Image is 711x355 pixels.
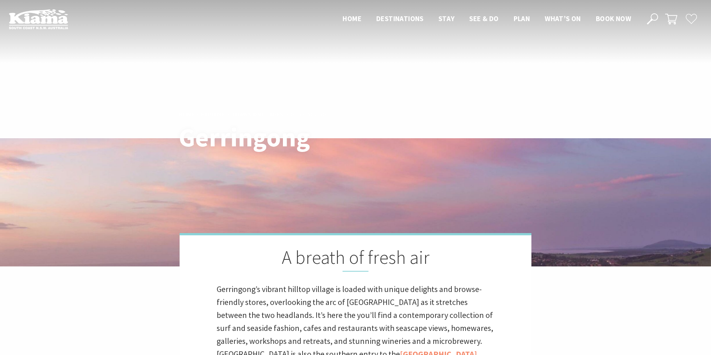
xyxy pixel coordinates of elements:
[291,110,327,119] li: Gerringong
[343,14,361,23] span: Home
[514,14,530,23] span: Plan
[179,123,388,152] h1: Gerringong
[179,110,195,119] a: Home
[469,14,498,23] span: See & Do
[201,110,225,119] a: Explore
[9,9,68,29] img: Kiama Logo
[217,246,494,272] h2: A breath of fresh air
[231,110,283,119] a: Towns & Villages
[545,14,581,23] span: What’s On
[438,14,455,23] span: Stay
[335,13,638,25] nav: Main Menu
[376,14,424,23] span: Destinations
[596,14,631,23] span: Book now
